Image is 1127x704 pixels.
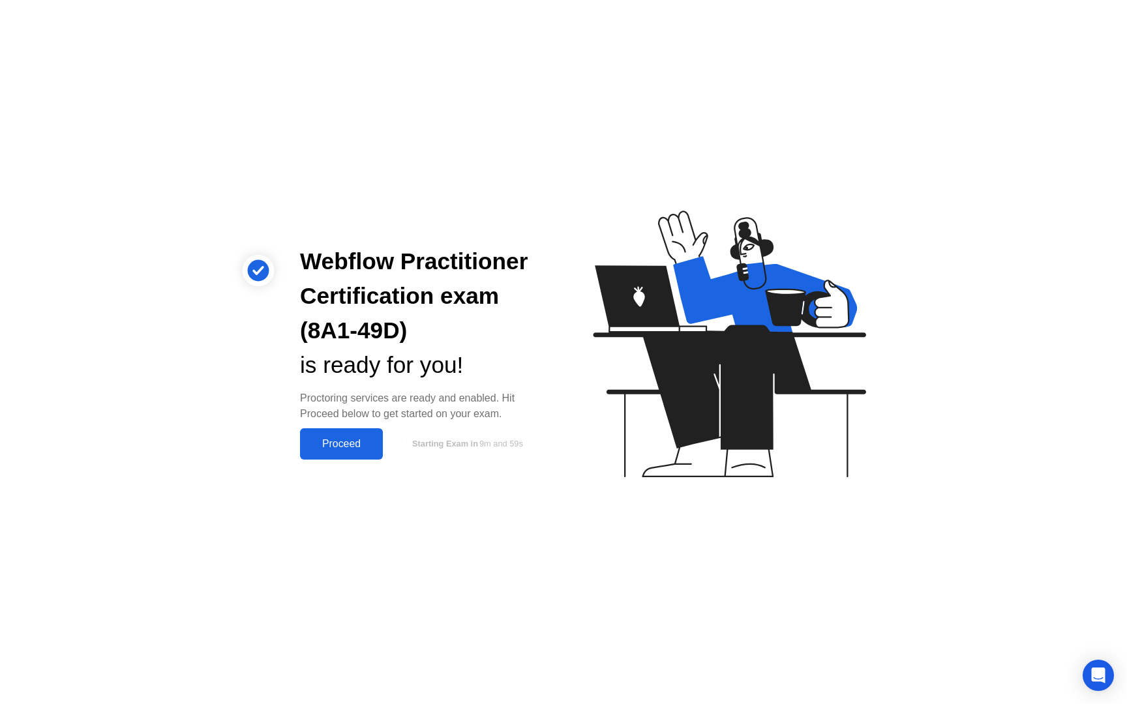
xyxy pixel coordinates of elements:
div: is ready for you! [300,348,543,383]
button: Starting Exam in9m and 59s [389,432,543,456]
button: Proceed [300,428,383,460]
div: Open Intercom Messenger [1083,660,1114,691]
div: Proctoring services are ready and enabled. Hit Proceed below to get started on your exam. [300,390,543,422]
div: Webflow Practitioner Certification exam (8A1-49D) [300,244,543,347]
span: 9m and 59s [479,439,523,448]
div: Proceed [304,438,379,450]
